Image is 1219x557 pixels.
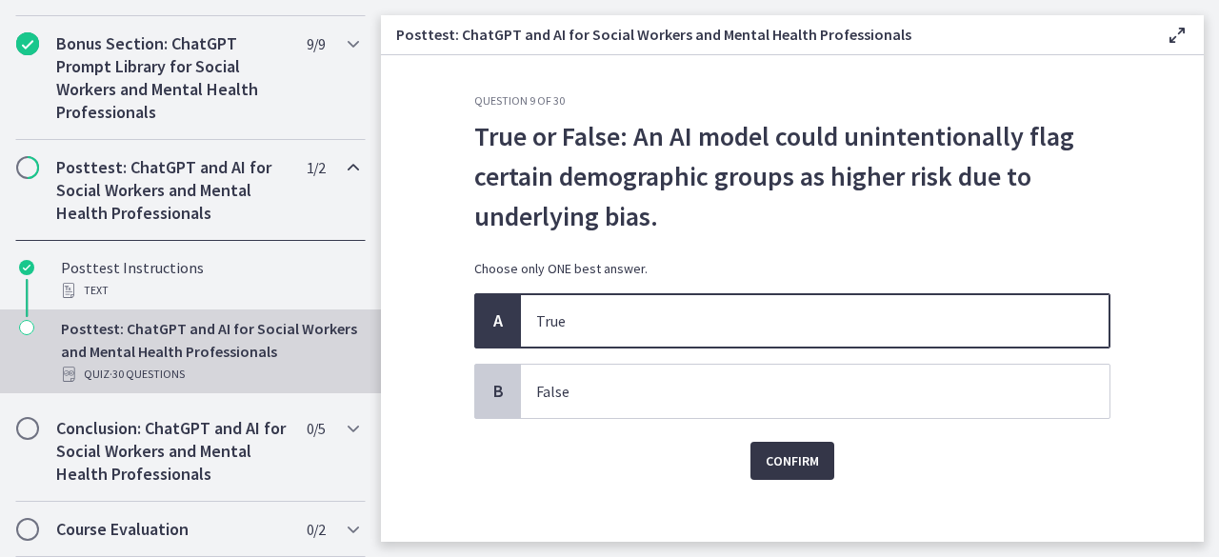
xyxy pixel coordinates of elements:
[19,260,34,275] i: Completed
[474,116,1110,236] p: True or False: An AI model could unintentionally flag certain demographic groups as higher risk d...
[536,309,1056,332] p: True
[56,518,289,541] h2: Course Evaluation
[61,363,358,386] div: Quiz
[307,156,325,179] span: 1 / 2
[487,309,510,332] span: A
[56,417,289,486] h2: Conclusion: ChatGPT and AI for Social Workers and Mental Health Professionals
[61,317,358,386] div: Posttest: ChatGPT and AI for Social Workers and Mental Health Professionals
[61,256,358,302] div: Posttest Instructions
[307,417,325,440] span: 0 / 5
[536,380,1056,403] p: False
[56,32,289,124] h2: Bonus Section: ChatGPT Prompt Library for Social Workers and Mental Health Professionals
[56,156,289,225] h2: Posttest: ChatGPT and AI for Social Workers and Mental Health Professionals
[110,363,185,386] span: · 30 Questions
[474,93,1110,109] h3: Question 9 of 30
[766,449,819,472] span: Confirm
[61,279,358,302] div: Text
[307,518,325,541] span: 0 / 2
[307,32,325,55] span: 9 / 9
[474,259,1110,278] p: Choose only ONE best answer.
[487,380,510,403] span: B
[396,23,1135,46] h3: Posttest: ChatGPT and AI for Social Workers and Mental Health Professionals
[750,442,834,480] button: Confirm
[16,32,39,55] i: Completed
